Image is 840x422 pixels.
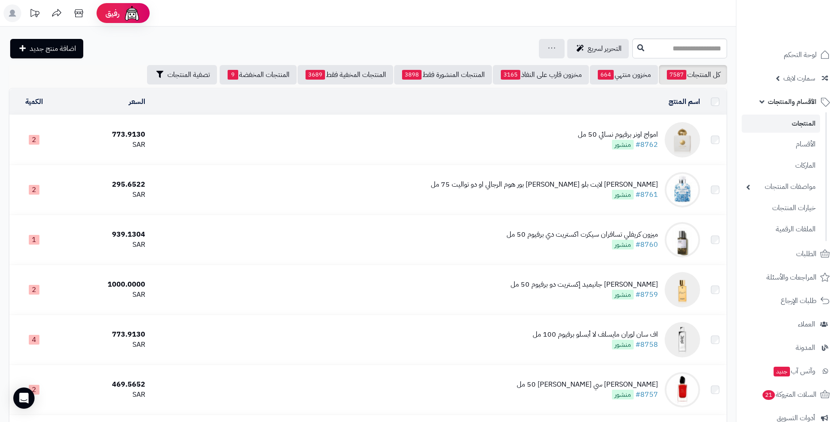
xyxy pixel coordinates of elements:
[25,96,43,107] a: الكمية
[635,139,658,150] a: #8762
[29,185,39,195] span: 2
[768,96,817,108] span: الأقسام والمنتجات
[62,290,145,300] div: SAR
[612,340,634,349] span: منشور
[665,322,700,357] img: اف سان لوران مايسلف لا أبسلو برفيوم 100 مل
[763,390,775,400] span: 21
[635,189,658,200] a: #8761
[774,367,790,376] span: جديد
[784,49,817,61] span: لوحة التحكم
[612,140,634,150] span: منشور
[659,65,727,84] a: كل المنتجات7587
[62,180,145,190] div: 295.6522
[742,199,820,218] a: خيارات المنتجات
[13,387,35,409] div: Open Intercom Messenger
[635,289,658,300] a: #8759
[10,39,83,58] a: اضافة منتج جديد
[665,372,700,407] img: جورجيو أرماني سي باسيوني 50 مل
[29,385,39,395] span: 2
[742,267,835,288] a: المراجعات والأسئلة
[796,248,817,260] span: الطلبات
[431,180,658,190] div: [PERSON_NAME] لايت بلو [PERSON_NAME] بور هوم الرجالي او دو تواليت 75 مل
[780,25,832,43] img: logo-2.png
[298,65,393,84] a: المنتجات المخفية فقط3689
[667,70,686,80] span: 7587
[62,330,145,340] div: 773.9130
[62,130,145,140] div: 773.9130
[742,156,820,175] a: الماركات
[798,318,815,330] span: العملاء
[590,65,658,84] a: مخزون منتهي664
[493,65,589,84] a: مخزون قارب على النفاذ3165
[635,339,658,350] a: #8758
[533,330,658,340] div: اف سان لوران مايسلف لا أبسلو برفيوم 100 مل
[402,70,422,80] span: 3898
[762,388,817,401] span: السلات المتروكة
[742,314,835,335] a: العملاء
[123,4,141,22] img: ai-face.png
[588,43,622,54] span: التحرير لسريع
[665,172,700,207] img: دولتشي غابانا لايت بلو سمر فايبس بور هوم الرجالي او دو تواليت 75 مل
[773,365,815,377] span: وآتس آب
[23,4,46,24] a: تحديثات المنصة
[742,115,820,133] a: المنتجات
[62,230,145,240] div: 939.1304
[796,341,815,354] span: المدونة
[669,96,700,107] a: اسم المنتج
[742,337,835,358] a: المدونة
[29,235,39,245] span: 1
[167,69,210,80] span: تصفية المنتجات
[635,389,658,400] a: #8757
[394,65,492,84] a: المنتجات المنشورة فقط3898
[306,70,325,80] span: 3689
[62,340,145,350] div: SAR
[29,335,39,345] span: 4
[781,295,817,307] span: طلبات الإرجاع
[62,240,145,250] div: SAR
[507,230,658,240] div: ميزون كريفلي تسافران سيكرت اكستريت دي برفيوم 50 مل
[62,280,145,290] div: 1000.0000
[129,96,145,107] a: السعر
[612,240,634,249] span: منشور
[598,70,614,80] span: 664
[62,140,145,150] div: SAR
[766,271,817,284] span: المراجعات والأسئلة
[742,177,820,196] a: مواصفات المنتجات
[665,122,700,157] img: امواج اونر برفيوم نسائي 50 مل
[228,70,238,80] span: 9
[742,361,835,382] a: وآتس آبجديد
[742,290,835,311] a: طلبات الإرجاع
[62,190,145,200] div: SAR
[62,380,145,390] div: 469.5652
[220,65,297,84] a: المنتجات المخفضة9
[635,239,658,250] a: #8760
[29,285,39,295] span: 2
[517,380,658,390] div: [PERSON_NAME] سي [PERSON_NAME] 50 مل
[612,290,634,299] span: منشور
[612,190,634,199] span: منشور
[612,390,634,399] span: منشور
[567,39,629,58] a: التحرير لسريع
[742,384,835,405] a: السلات المتروكة21
[783,72,815,84] span: سمارت لايف
[501,70,520,80] span: 3165
[665,272,700,307] img: مارك أنطوان باروا جانيميد إكستريت دو برفيوم 50 مل
[147,65,217,84] button: تصفية المنتجات
[578,130,658,140] div: امواج اونر برفيوم نسائي 50 مل
[742,243,835,265] a: الطلبات
[742,135,820,154] a: الأقسام
[742,220,820,239] a: الملفات الرقمية
[742,44,835,65] a: لوحة التحكم
[105,8,120,19] span: رفيق
[29,135,39,145] span: 2
[665,222,700,257] img: ميزون كريفلي تسافران سيكرت اكستريت دي برفيوم 50 مل
[62,390,145,400] div: SAR
[30,43,76,54] span: اضافة منتج جديد
[511,280,658,290] div: [PERSON_NAME] جانيميد إكستريت دو برفيوم 50 مل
